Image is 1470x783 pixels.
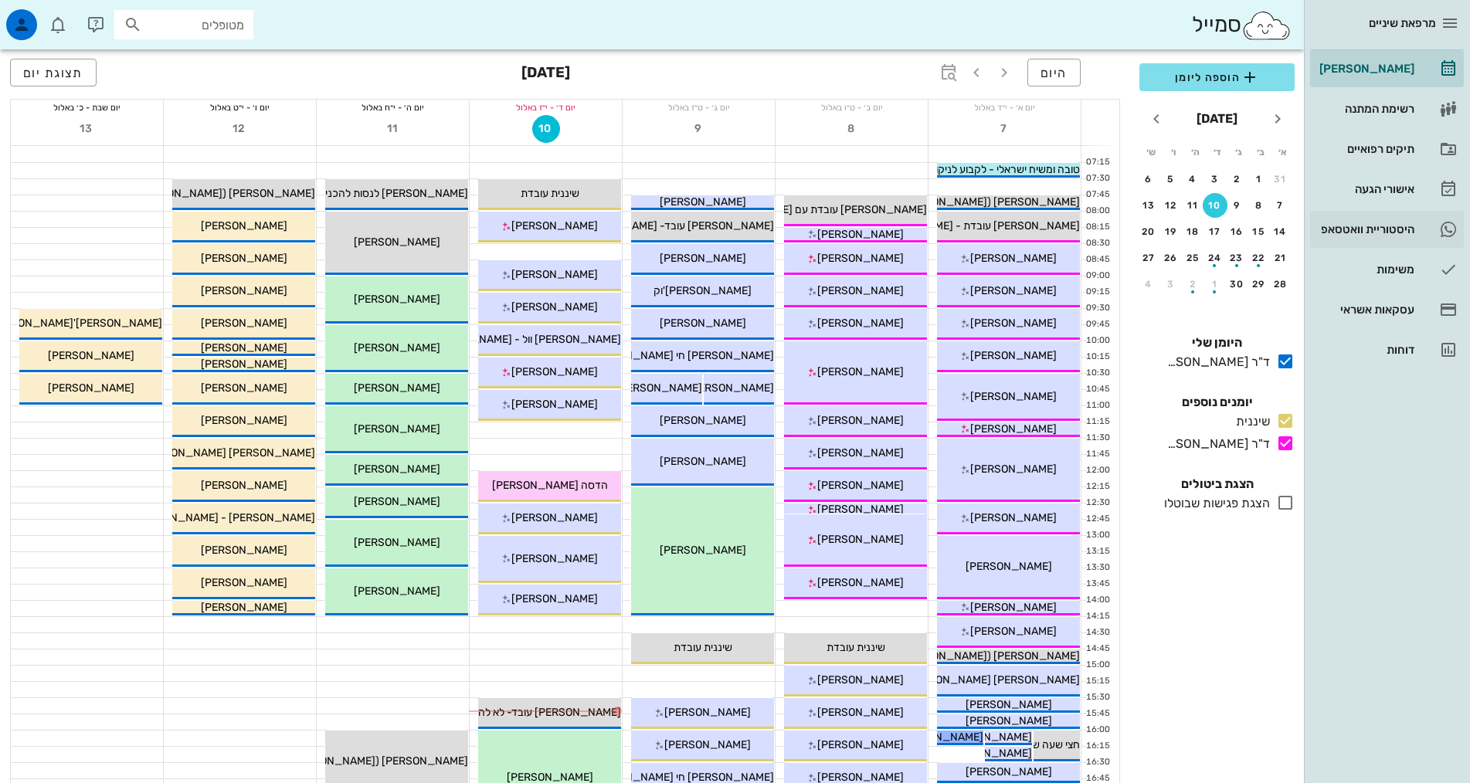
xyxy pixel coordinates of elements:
div: 11 [1180,200,1205,211]
div: 09:30 [1081,302,1113,315]
h4: יומנים נוספים [1139,393,1295,412]
div: שיננית [1230,412,1270,431]
button: 23 [1224,246,1249,270]
div: 21 [1268,253,1293,263]
span: [PERSON_NAME] [817,533,904,546]
div: 14:45 [1081,642,1113,656]
button: חודש שעבר [1264,105,1292,133]
div: 08:00 [1081,205,1113,218]
button: 3 [1159,272,1183,297]
a: עסקאות אשראי [1310,291,1464,328]
a: משימות [1310,251,1464,288]
div: 14:15 [1081,610,1113,623]
span: [PERSON_NAME] [354,585,440,598]
button: 10 [1203,193,1227,218]
span: [PERSON_NAME] [817,228,904,241]
span: הוספה ליומן [1152,68,1282,86]
div: דוחות [1316,344,1414,356]
span: [PERSON_NAME] ([PERSON_NAME]) לא לקבוע בלי אישור [199,754,468,768]
div: [PERSON_NAME] [1316,63,1414,75]
span: [PERSON_NAME] [970,252,1057,265]
div: 20 [1136,226,1161,237]
span: [PERSON_NAME] [945,747,1032,760]
div: היסטוריית וואטסאפ [1316,223,1414,236]
span: [PERSON_NAME] [660,195,746,208]
div: 30 [1224,279,1249,290]
div: 17 [1203,226,1227,237]
div: 11:45 [1081,448,1113,461]
button: 24 [1203,246,1227,270]
div: 08:15 [1081,221,1113,234]
span: [PERSON_NAME] [201,341,287,354]
a: דוחות [1310,331,1464,368]
span: [PERSON_NAME] [511,592,598,605]
div: 11:30 [1081,432,1113,445]
button: 16 [1224,219,1249,244]
span: [PERSON_NAME] [966,765,1052,778]
div: 10:45 [1081,383,1113,396]
div: 4 [1136,279,1161,290]
img: SmileCloud logo [1241,10,1292,41]
div: 12:30 [1081,497,1113,510]
span: [PERSON_NAME] ([PERSON_NAME]) [897,649,1080,663]
div: משימות [1316,263,1414,276]
div: 14:00 [1081,594,1113,607]
button: 22 [1247,246,1271,270]
span: תצוגת יום [23,66,83,80]
a: [PERSON_NAME] [1310,50,1464,87]
span: [PERSON_NAME] [PERSON_NAME] [140,446,315,459]
div: 09:45 [1081,318,1113,331]
button: 9 [1224,193,1249,218]
div: 5 [1159,174,1183,185]
div: 10:15 [1081,351,1113,364]
span: 11 [379,122,407,135]
div: 16:15 [1081,740,1113,753]
th: א׳ [1273,139,1293,165]
span: 9 [685,122,713,135]
span: [PERSON_NAME] [970,422,1057,436]
span: 7 [991,122,1019,135]
span: [PERSON_NAME] [817,446,904,459]
span: [PERSON_NAME] [48,349,134,362]
span: [PERSON_NAME] [354,236,440,249]
div: 1 [1247,174,1271,185]
button: 10 [532,115,560,143]
th: ג׳ [1229,139,1249,165]
div: 6 [1136,174,1161,185]
div: 26 [1159,253,1183,263]
div: 11:15 [1081,415,1113,429]
span: [PERSON_NAME] [616,381,702,395]
button: 30 [1224,272,1249,297]
div: 16 [1224,226,1249,237]
span: [PERSON_NAME] חי [PERSON_NAME] [587,349,774,362]
div: 13 [1136,200,1161,211]
span: [PERSON_NAME] [354,293,440,306]
h4: היומן שלי [1139,334,1295,352]
div: 11:00 [1081,399,1113,412]
span: [PERSON_NAME] [817,576,904,589]
button: 4 [1136,272,1161,297]
span: [PERSON_NAME] [970,625,1057,638]
span: [PERSON_NAME] [970,463,1057,476]
button: 7 [1268,193,1293,218]
span: שיננית עובדת [521,187,579,200]
div: 7 [1268,200,1293,211]
div: 25 [1180,253,1205,263]
span: [PERSON_NAME] [201,317,287,330]
div: 08:30 [1081,237,1113,250]
span: [PERSON_NAME] [966,560,1052,573]
th: ד׳ [1207,139,1227,165]
span: [PERSON_NAME] [817,673,904,686]
span: [PERSON_NAME] [817,284,904,297]
div: יום ו׳ - י״ט באלול [164,100,316,115]
th: ה׳ [1185,139,1205,165]
div: עסקאות אשראי [1316,303,1414,316]
div: רשימת המתנה [1316,103,1414,115]
span: שיננית עובדת [674,641,732,654]
div: אישורי הגעה [1316,183,1414,195]
span: [PERSON_NAME] [660,455,746,468]
div: 16:30 [1081,756,1113,769]
span: [PERSON_NAME] [660,317,746,330]
span: [PERSON_NAME] [817,252,904,265]
span: [PERSON_NAME] - [PERSON_NAME] [132,511,315,524]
